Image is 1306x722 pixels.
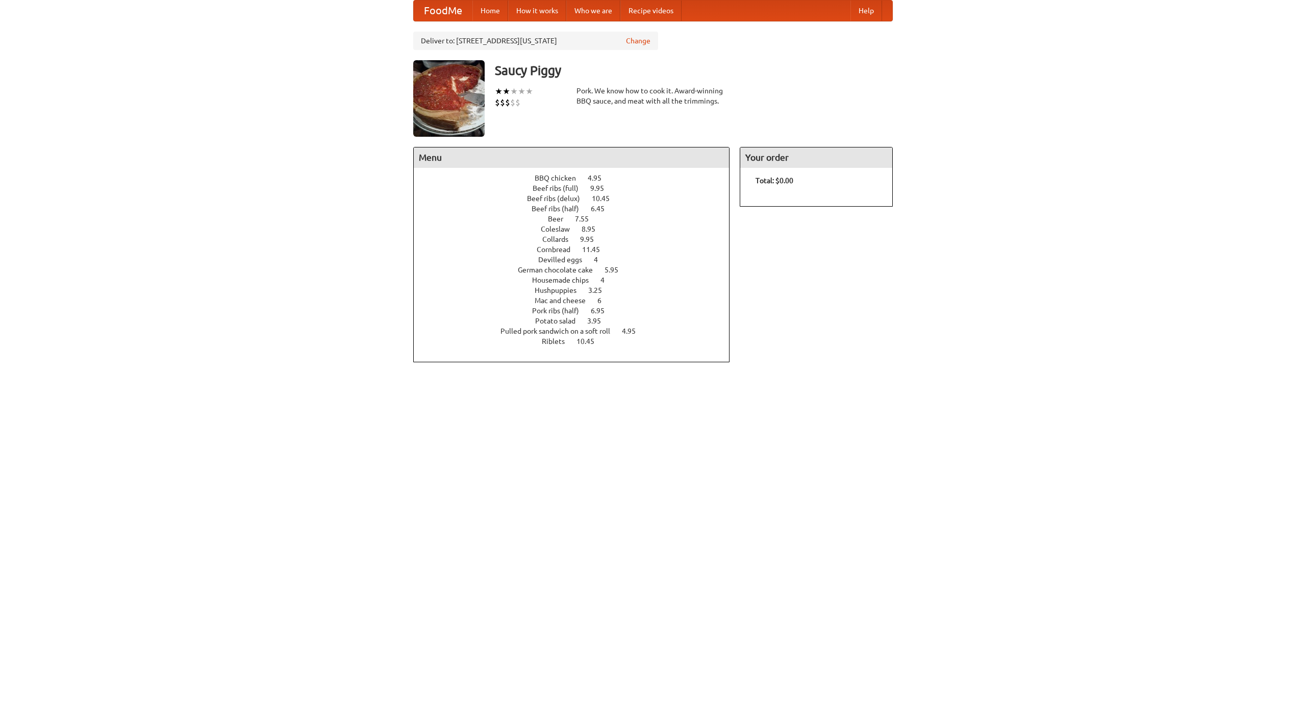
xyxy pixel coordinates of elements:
span: Pork ribs (half) [532,307,589,315]
a: Cornbread 11.45 [537,245,619,254]
span: 6.45 [591,205,615,213]
div: Pork. We know how to cook it. Award-winning BBQ sauce, and meat with all the trimmings. [576,86,730,106]
a: How it works [508,1,566,21]
li: $ [505,97,510,108]
a: Beef ribs (half) 6.45 [532,205,623,213]
span: Hushpuppies [535,286,587,294]
a: Beef ribs (delux) 10.45 [527,194,629,203]
span: Beef ribs (delux) [527,194,590,203]
h4: Your order [740,147,892,168]
a: Housemade chips 4 [532,276,623,284]
a: Mac and cheese 6 [535,296,620,305]
span: Cornbread [537,245,581,254]
span: 11.45 [582,245,610,254]
span: Housemade chips [532,276,599,284]
a: Pork ribs (half) 6.95 [532,307,623,315]
span: 10.45 [592,194,620,203]
li: $ [495,97,500,108]
a: Who we are [566,1,620,21]
span: Beef ribs (half) [532,205,589,213]
span: 3.25 [588,286,612,294]
img: angular.jpg [413,60,485,137]
span: 6 [597,296,612,305]
span: 9.95 [580,235,604,243]
span: 4.95 [588,174,612,182]
span: Mac and cheese [535,296,596,305]
span: Devilled eggs [538,256,592,264]
a: German chocolate cake 5.95 [518,266,637,274]
span: Riblets [542,337,575,345]
span: 3.95 [587,317,611,325]
li: $ [510,97,515,108]
span: 6.95 [591,307,615,315]
span: Collards [542,235,579,243]
span: German chocolate cake [518,266,603,274]
a: Beef ribs (full) 9.95 [533,184,623,192]
span: Potato salad [535,317,586,325]
span: Pulled pork sandwich on a soft roll [500,327,620,335]
span: 4 [594,256,608,264]
li: ★ [495,86,503,97]
span: BBQ chicken [535,174,586,182]
span: Beer [548,215,573,223]
li: $ [500,97,505,108]
a: Home [472,1,508,21]
span: 9.95 [590,184,614,192]
span: 5.95 [605,266,629,274]
li: ★ [510,86,518,97]
a: Collards 9.95 [542,235,613,243]
li: ★ [503,86,510,97]
a: Help [850,1,882,21]
span: 4.95 [622,327,646,335]
span: 4 [600,276,615,284]
a: BBQ chicken 4.95 [535,174,620,182]
li: $ [515,97,520,108]
li: ★ [525,86,533,97]
h3: Saucy Piggy [495,60,893,81]
span: Coleslaw [541,225,580,233]
span: 10.45 [576,337,605,345]
a: Hushpuppies 3.25 [535,286,621,294]
a: Beer 7.55 [548,215,608,223]
a: FoodMe [414,1,472,21]
a: Potato salad 3.95 [535,317,620,325]
span: 7.55 [575,215,599,223]
b: Total: $0.00 [756,177,793,185]
a: Recipe videos [620,1,682,21]
li: ★ [518,86,525,97]
a: Change [626,36,650,46]
span: 8.95 [582,225,606,233]
a: Pulled pork sandwich on a soft roll 4.95 [500,327,655,335]
a: Riblets 10.45 [542,337,613,345]
span: Beef ribs (full) [533,184,589,192]
a: Devilled eggs 4 [538,256,617,264]
div: Deliver to: [STREET_ADDRESS][US_STATE] [413,32,658,50]
h4: Menu [414,147,729,168]
a: Coleslaw 8.95 [541,225,614,233]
